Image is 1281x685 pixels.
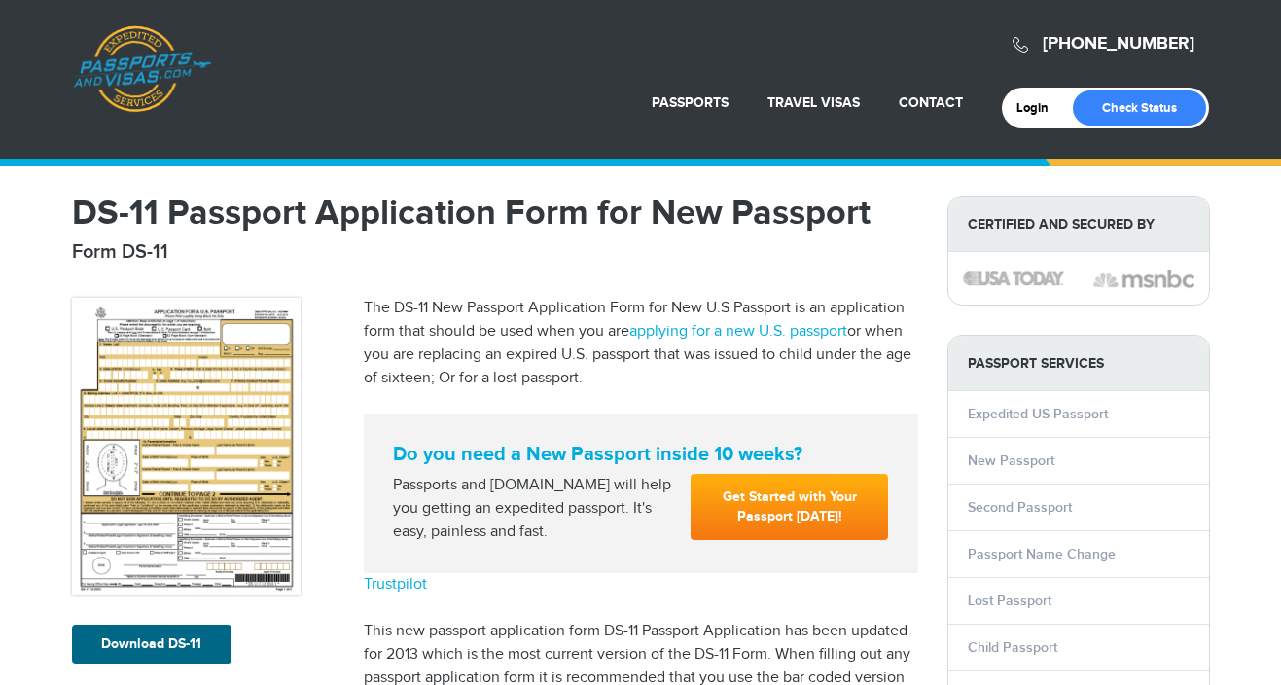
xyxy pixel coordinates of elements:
[364,297,918,390] p: The DS-11 New Passport Application Form for New U.S Passport is an application form that should b...
[629,322,847,341] a: applying for a new U.S. passport
[72,625,231,664] a: Download DS-11
[72,298,301,595] img: DS-11
[968,593,1051,609] a: Lost Passport
[385,474,684,544] div: Passports and [DOMAIN_NAME] will help you getting an expedited passport. It's easy, painless and ...
[899,94,963,111] a: Contact
[1043,33,1194,54] a: [PHONE_NUMBER]
[948,336,1209,391] strong: PASSPORT SERVICES
[72,196,918,231] h1: DS-11 Passport Application Form for New Passport
[1016,100,1062,116] a: Login
[691,474,888,540] a: Get Started with Your Passport [DATE]!
[948,197,1209,252] strong: Certified and Secured by
[652,94,729,111] a: Passports
[364,575,427,594] a: Trustpilot
[767,94,860,111] a: Travel Visas
[968,639,1057,656] a: Child Passport
[1093,268,1194,291] img: image description
[1073,90,1206,126] a: Check Status
[968,499,1072,516] a: Second Passport
[73,25,211,113] a: Passports & [DOMAIN_NAME]
[72,240,918,264] h2: Form DS-11
[968,452,1054,469] a: New Passport
[968,546,1116,562] a: Passport Name Change
[968,406,1108,422] a: Expedited US Passport
[393,443,889,466] strong: Do you need a New Passport inside 10 weeks?
[963,271,1064,285] img: image description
